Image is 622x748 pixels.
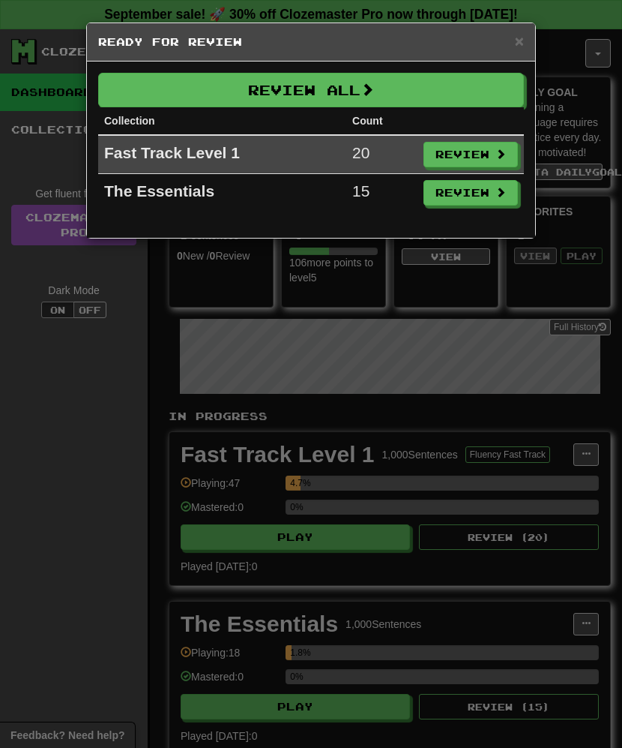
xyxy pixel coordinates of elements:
[346,135,417,174] td: 20
[515,32,524,50] span: ×
[346,174,417,212] td: 15
[423,142,518,167] button: Review
[515,33,524,49] button: Close
[423,180,518,206] button: Review
[98,174,346,212] td: The Essentials
[98,107,346,135] th: Collection
[346,107,417,135] th: Count
[98,135,346,174] td: Fast Track Level 1
[98,35,524,50] h5: Ready for Review
[98,73,524,107] button: Review All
